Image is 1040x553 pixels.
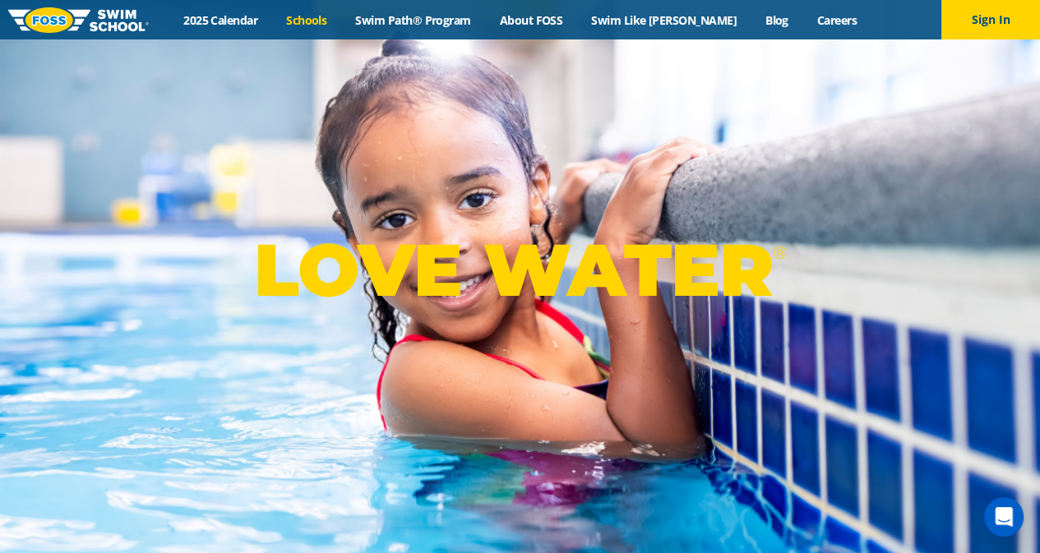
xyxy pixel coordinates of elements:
[577,12,751,28] a: Swim Like [PERSON_NAME]
[773,242,786,263] sup: ®
[8,7,149,33] img: FOSS Swim School Logo
[984,497,1024,537] div: Open Intercom Messenger
[802,12,871,28] a: Careers
[169,12,272,28] a: 2025 Calendar
[485,12,577,28] a: About FOSS
[751,12,802,28] a: Blog
[341,12,485,28] a: Swim Path® Program
[272,12,341,28] a: Schools
[254,226,786,314] p: LOVE WATER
